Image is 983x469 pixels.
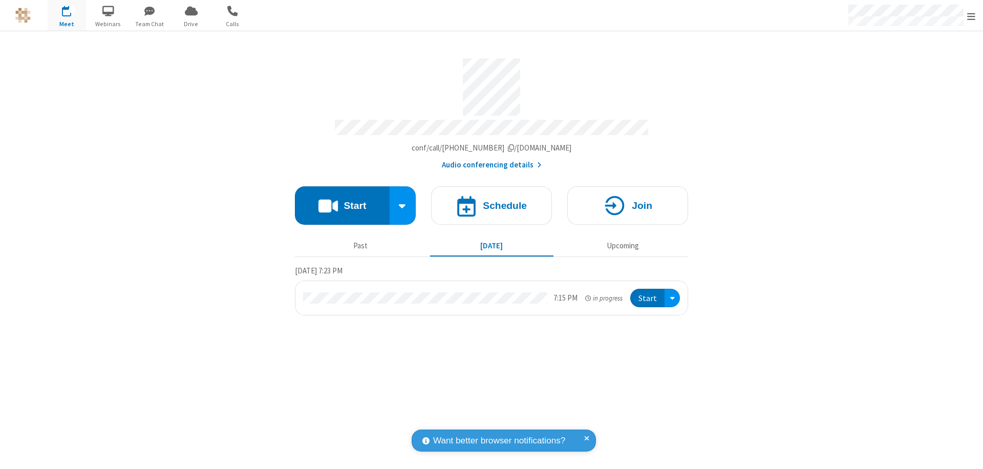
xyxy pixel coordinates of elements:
[412,143,572,153] span: Copy my meeting room link
[299,236,422,255] button: Past
[213,19,252,29] span: Calls
[665,289,680,308] div: Open menu
[295,51,688,171] section: Account details
[630,289,665,308] button: Start
[412,142,572,154] button: Copy my meeting room linkCopy my meeting room link
[632,201,652,210] h4: Join
[567,186,688,225] button: Join
[15,8,31,23] img: QA Selenium DO NOT DELETE OR CHANGE
[344,201,366,210] h4: Start
[48,19,86,29] span: Meet
[957,442,975,462] iframe: Chat
[431,186,552,225] button: Schedule
[390,186,416,225] div: Start conference options
[295,266,343,275] span: [DATE] 7:23 PM
[585,293,623,303] em: in progress
[433,434,565,447] span: Want better browser notifications?
[561,236,685,255] button: Upcoming
[172,19,210,29] span: Drive
[131,19,169,29] span: Team Chat
[430,236,553,255] button: [DATE]
[89,19,127,29] span: Webinars
[553,292,578,304] div: 7:15 PM
[69,6,76,13] div: 1
[483,201,527,210] h4: Schedule
[295,265,688,316] section: Today's Meetings
[295,186,390,225] button: Start
[442,159,542,171] button: Audio conferencing details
